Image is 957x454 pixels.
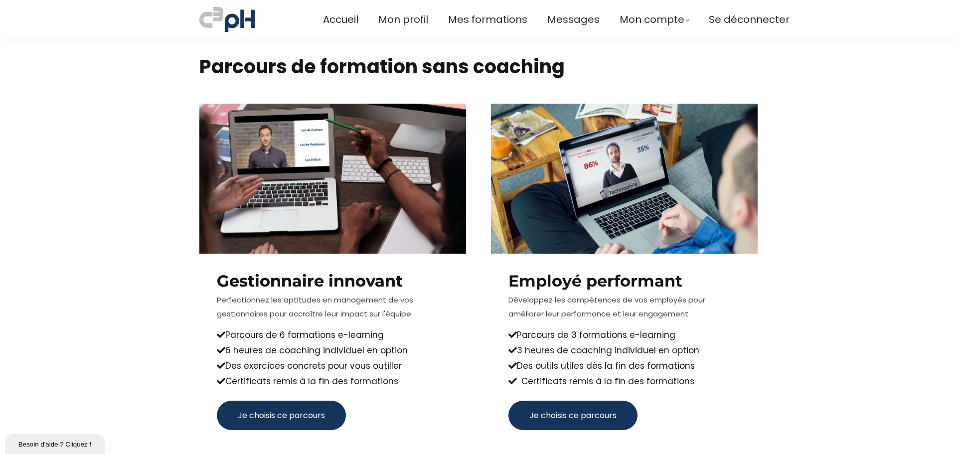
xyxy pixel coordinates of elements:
img: a70bc7685e0efc0bd0b04b3506828469.jpeg [199,5,255,34]
a: Se déconnecter [709,11,790,28]
div: Certificats remis à la fin des formations [217,374,449,388]
button: Je choisis ce parcours [217,401,346,430]
a: Accueil [323,11,358,28]
div: Parcours de 6 formations e-learning [217,328,449,342]
div: 3 heures de coaching individuel en option [508,343,740,357]
iframe: chat widget [5,432,107,454]
a: Messages [547,11,600,28]
span: Mon compte [620,11,684,28]
button: Je choisis ce parcours [508,401,638,430]
b: Gestionnaire innovant [217,271,403,291]
div: Certificats remis à la fin des formations [508,374,740,388]
div: Parcours de 3 formations e-learning [508,328,740,342]
div: Des exercices concrets pour vous outiller [217,359,449,373]
span: Je choisis ce parcours [238,409,325,422]
div: 6 heures de coaching individuel en option [217,343,449,357]
h1: Parcours de formation sans coaching [199,55,758,79]
span: Je choisis ce parcours [529,409,617,422]
div: Des outils utiles dès la fin des formations [508,359,740,373]
span: Développez les compétences de vos employés pour améliorer leur performance et leur engagement [508,295,705,319]
span: Perfectionnez les aptitudes en management de vos gestionnaires pour accroître leur impact sur l'é... [217,295,413,319]
strong: Employé performant [508,271,682,291]
a: Mon profil [378,11,428,28]
a: Mes formations [448,11,527,28]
